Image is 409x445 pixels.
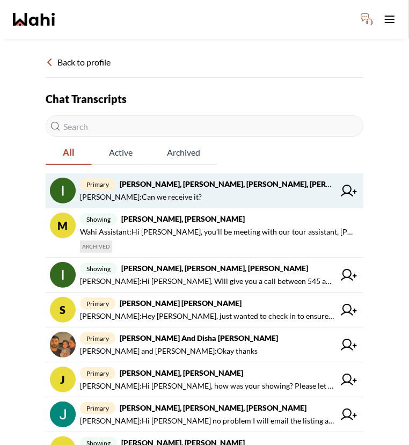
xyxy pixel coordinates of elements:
span: [PERSON_NAME] and [PERSON_NAME] : Okay thanks [80,345,258,358]
a: Mshowing[PERSON_NAME], [PERSON_NAME]Wahi Assistant:Hi [PERSON_NAME], you’ll be meeting with our t... [46,208,363,258]
a: Sprimary[PERSON_NAME] [PERSON_NAME][PERSON_NAME]:Hey [PERSON_NAME], just wanted to check in to en... [46,293,363,327]
span: primary [80,402,115,414]
a: primary[PERSON_NAME] and Disha [PERSON_NAME][PERSON_NAME] and [PERSON_NAME]:Okay thanks [46,327,363,362]
strong: [PERSON_NAME], [PERSON_NAME] [121,214,245,223]
button: Active [92,141,150,165]
button: Archived [150,141,217,165]
img: chat avatar [50,402,76,427]
div: S [50,297,76,323]
div: J [50,367,76,392]
span: [PERSON_NAME] : Can we receive it? [80,191,202,203]
div: Back to profile [46,56,363,78]
a: primary[PERSON_NAME], [PERSON_NAME], [PERSON_NAME], [PERSON_NAME][PERSON_NAME]:Can we receive it? [46,173,363,208]
div: M [50,213,76,238]
img: chat avatar [50,332,76,358]
strong: [PERSON_NAME], [PERSON_NAME], [PERSON_NAME] [121,264,308,273]
a: Jprimary[PERSON_NAME], [PERSON_NAME][PERSON_NAME]:Hi [PERSON_NAME], how was your showing? Please ... [46,362,363,397]
button: Toggle open navigation menu [379,9,400,30]
span: [PERSON_NAME] : Hi [PERSON_NAME], how was your showing? Please let me know if you have any questions [80,380,334,392]
span: showing [80,262,117,275]
a: primary[PERSON_NAME], [PERSON_NAME], [PERSON_NAME][PERSON_NAME]:Hi [PERSON_NAME] no problem I wil... [46,397,363,432]
strong: [PERSON_NAME], [PERSON_NAME], [PERSON_NAME], [PERSON_NAME] [120,179,370,188]
span: primary [80,332,115,345]
span: Archived [150,141,217,164]
span: primary [80,367,115,380]
span: Active [92,141,150,164]
span: primary [80,178,115,191]
img: chat avatar [50,178,76,203]
strong: [PERSON_NAME] and Disha [PERSON_NAME] [120,333,278,342]
strong: Chat Transcripts [46,92,127,105]
span: [PERSON_NAME] : Hi [PERSON_NAME] no problem I will email the listing agent and get back to you as... [80,414,334,427]
span: [PERSON_NAME] : Hey [PERSON_NAME], just wanted to check in to ensure you received the email with ... [80,310,334,323]
button: All [46,141,92,165]
strong: [PERSON_NAME], [PERSON_NAME] [120,368,243,377]
span: showing [80,213,117,225]
span: [PERSON_NAME] : Hi [PERSON_NAME], WIll give you a call between 545 and 6pm [80,275,334,288]
span: Wahi Assistant : Hi [PERSON_NAME], you’ll be meeting with our tour assistant, [PERSON_NAME], agai... [80,225,355,238]
span: ARCHIVED [80,240,112,253]
a: showing[PERSON_NAME], [PERSON_NAME], [PERSON_NAME][PERSON_NAME]:Hi [PERSON_NAME], WIll give you a... [46,258,363,293]
a: Wahi homepage [13,13,55,26]
strong: [PERSON_NAME] [PERSON_NAME] [120,298,242,308]
input: Search [46,115,363,137]
strong: [PERSON_NAME], [PERSON_NAME], [PERSON_NAME] [120,403,306,412]
img: chat avatar [50,262,76,288]
span: primary [80,297,115,310]
span: All [46,141,92,164]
